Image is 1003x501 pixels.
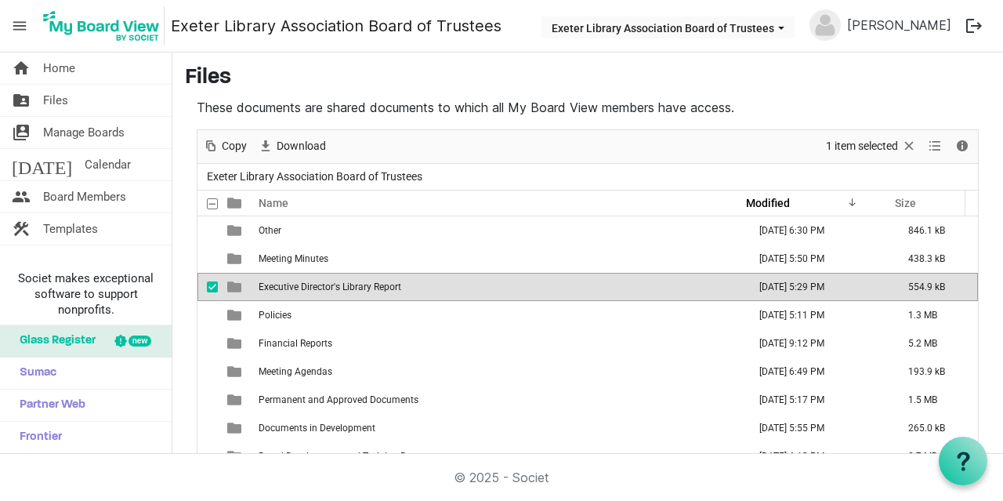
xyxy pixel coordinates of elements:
[958,9,990,42] button: logout
[743,245,892,273] td: September 08, 2025 5:50 PM column header Modified
[218,414,254,442] td: is template cell column header type
[254,386,743,414] td: Permanent and Approved Documents is template cell column header Name
[820,130,922,163] div: Clear selection
[892,358,978,386] td: 193.9 kB is template cell column header Size
[541,16,795,38] button: Exeter Library Association Board of Trustees dropdownbutton
[824,136,900,156] span: 1 item selected
[259,197,288,209] span: Name
[259,451,449,462] span: Board Development and Training Documents
[252,130,331,163] div: Download
[892,442,978,470] td: 2.7 MB is template cell column header Size
[12,390,85,421] span: Partner Web
[12,53,31,84] span: home
[220,136,248,156] span: Copy
[259,366,332,377] span: Meeting Agendas
[824,136,920,156] button: Selection
[254,358,743,386] td: Meeting Agendas is template cell column header Name
[259,225,281,236] span: Other
[254,301,743,329] td: Policies is template cell column header Name
[743,301,892,329] td: September 08, 2025 5:11 PM column header Modified
[259,423,375,434] span: Documents in Development
[197,414,218,442] td: checkbox
[218,386,254,414] td: is template cell column header type
[259,394,418,405] span: Permanent and Approved Documents
[925,136,944,156] button: View dropdownbutton
[949,130,976,163] div: Details
[12,358,56,389] span: Sumac
[254,442,743,470] td: Board Development and Training Documents is template cell column header Name
[12,149,72,180] span: [DATE]
[12,422,62,453] span: Frontier
[892,414,978,442] td: 265.0 kB is template cell column header Size
[743,358,892,386] td: August 28, 2025 6:49 PM column header Modified
[218,301,254,329] td: is template cell column header type
[12,181,31,212] span: people
[197,442,218,470] td: checkbox
[218,216,254,245] td: is template cell column header type
[746,197,790,209] span: Modified
[743,273,892,301] td: September 08, 2025 5:29 PM column header Modified
[218,245,254,273] td: is template cell column header type
[12,117,31,148] span: switch_account
[259,338,332,349] span: Financial Reports
[259,281,401,292] span: Executive Director's Library Report
[895,197,916,209] span: Size
[43,53,75,84] span: Home
[254,329,743,358] td: Financial Reports is template cell column header Name
[218,273,254,301] td: is template cell column header type
[38,6,165,45] img: My Board View Logo
[952,136,973,156] button: Details
[743,442,892,470] td: May 15, 2025 6:13 PM column header Modified
[129,336,151,347] div: new
[197,216,218,245] td: checkbox
[197,130,252,163] div: Copy
[743,414,892,442] td: July 09, 2025 5:55 PM column header Modified
[197,301,218,329] td: checkbox
[197,273,218,301] td: checkbox
[185,65,990,92] h3: Files
[259,253,328,264] span: Meeting Minutes
[922,130,949,163] div: View
[197,329,218,358] td: checkbox
[5,11,34,41] span: menu
[197,245,218,273] td: checkbox
[892,273,978,301] td: 554.9 kB is template cell column header Size
[254,245,743,273] td: Meeting Minutes is template cell column header Name
[255,136,329,156] button: Download
[892,216,978,245] td: 846.1 kB is template cell column header Size
[841,9,958,41] a: [PERSON_NAME]
[43,85,68,116] span: Files
[892,329,978,358] td: 5.2 MB is template cell column header Size
[892,386,978,414] td: 1.5 MB is template cell column header Size
[43,117,125,148] span: Manage Boards
[43,181,126,212] span: Board Members
[275,136,328,156] span: Download
[12,325,96,357] span: Glass Register
[171,10,501,42] a: Exeter Library Association Board of Trustees
[201,136,250,156] button: Copy
[38,6,171,45] a: My Board View Logo
[197,386,218,414] td: checkbox
[254,273,743,301] td: Executive Director's Library Report is template cell column header Name
[218,442,254,470] td: is template cell column header type
[43,213,98,245] span: Templates
[7,270,165,318] span: Societ makes exceptional software to support nonprofits.
[218,329,254,358] td: is template cell column header type
[892,301,978,329] td: 1.3 MB is template cell column header Size
[12,85,31,116] span: folder_shared
[204,167,425,187] span: Exeter Library Association Board of Trustees
[454,470,549,485] a: © 2025 - Societ
[743,386,892,414] td: August 12, 2025 5:17 PM column header Modified
[892,245,978,273] td: 438.3 kB is template cell column header Size
[743,329,892,358] td: September 07, 2025 9:12 PM column header Modified
[197,358,218,386] td: checkbox
[259,310,291,321] span: Policies
[743,216,892,245] td: September 08, 2025 6:30 PM column header Modified
[197,98,979,117] p: These documents are shared documents to which all My Board View members have access.
[254,414,743,442] td: Documents in Development is template cell column header Name
[85,149,131,180] span: Calendar
[12,213,31,245] span: construction
[809,9,841,41] img: no-profile-picture.svg
[254,216,743,245] td: Other is template cell column header Name
[218,358,254,386] td: is template cell column header type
